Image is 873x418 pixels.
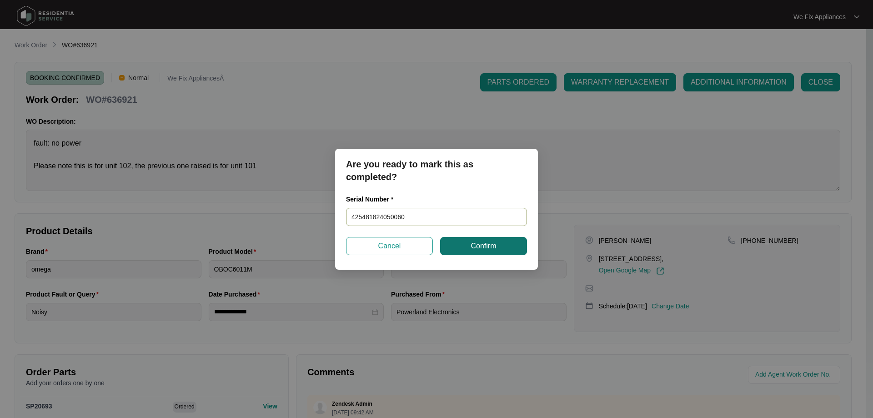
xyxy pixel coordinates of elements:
p: completed? [346,171,527,183]
p: Are you ready to mark this as [346,158,527,171]
label: Serial Number * [346,195,400,204]
button: Confirm [440,237,527,255]
span: Confirm [471,241,496,252]
span: Cancel [378,241,401,252]
button: Cancel [346,237,433,255]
